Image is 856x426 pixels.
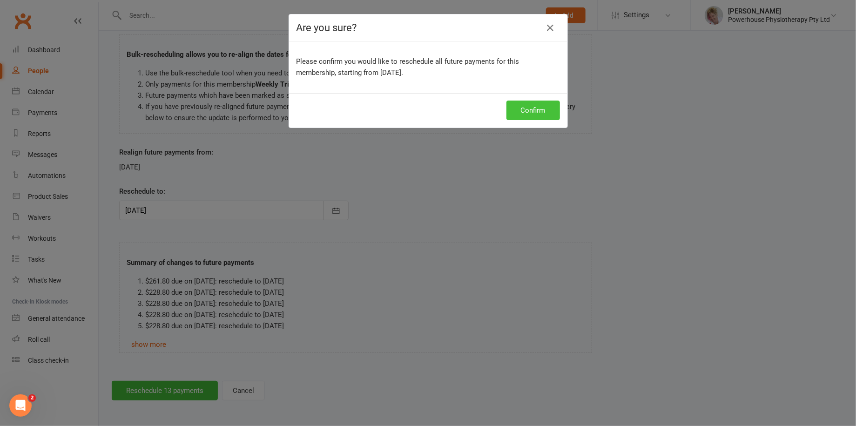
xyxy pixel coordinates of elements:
button: Confirm [506,101,560,120]
button: Close [543,20,558,35]
h4: Are you sure? [297,22,560,34]
span: Please confirm you would like to reschedule all future payments for this membership, starting fro... [297,57,519,77]
span: 2 [28,394,36,402]
iframe: Intercom live chat [9,394,32,417]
